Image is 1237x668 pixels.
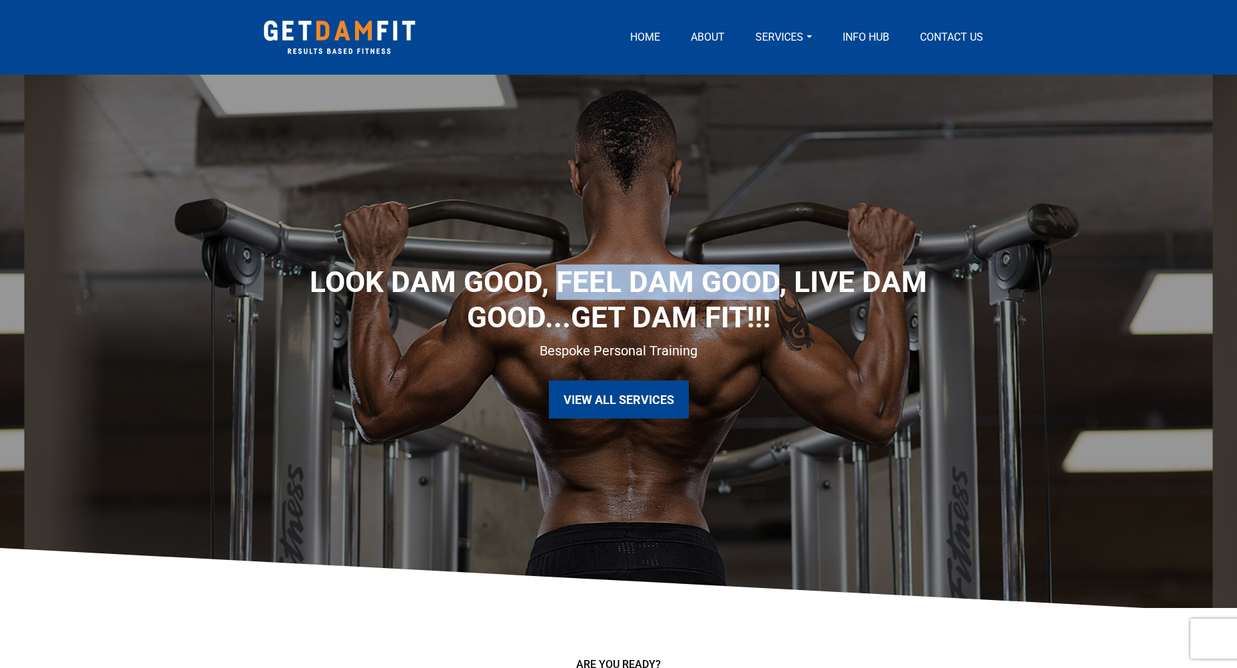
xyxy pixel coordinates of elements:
[750,29,817,45] a: Services
[299,265,939,335] h1: Look DAM Good, Feel Dam Good, Live DAM Good...GET DAM FIT!!!
[685,29,730,45] a: About
[299,341,939,361] p: Bespoke Personal Training
[837,29,895,45] a: Info Hub
[915,29,989,45] a: Contact us
[625,29,665,45] a: Home
[549,381,689,419] a: View All Services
